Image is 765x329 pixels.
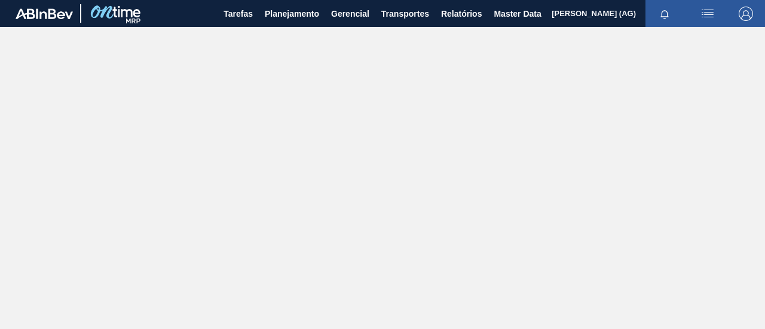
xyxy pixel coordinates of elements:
[441,7,482,21] span: Relatórios
[700,7,715,21] img: userActions
[265,7,319,21] span: Planejamento
[381,7,429,21] span: Transportes
[739,7,753,21] img: Logout
[645,5,684,22] button: Notificações
[16,8,73,19] img: TNhmsLtSVTkK8tSr43FrP2fwEKptu5GPRR3wAAAABJRU5ErkJggg==
[494,7,541,21] span: Master Data
[224,7,253,21] span: Tarefas
[331,7,369,21] span: Gerencial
